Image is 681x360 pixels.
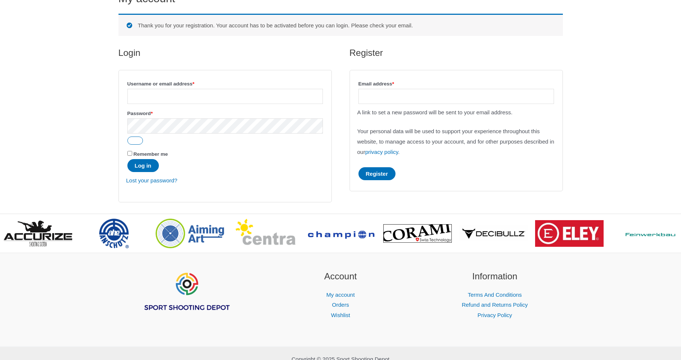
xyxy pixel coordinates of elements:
a: Wishlist [331,312,350,318]
label: Username or email address [127,79,323,89]
h2: Register [350,47,563,59]
label: Password [127,108,323,118]
a: Terms And Conditions [468,292,522,298]
a: Privacy Policy [477,312,512,318]
nav: Account [273,290,408,321]
h2: Login [118,47,332,59]
aside: Footer Widget 3 [427,270,563,320]
a: Lost your password? [126,177,177,184]
img: brand logo [535,220,604,247]
span: Remember me [133,151,168,157]
button: Register [358,167,395,180]
p: A link to set a new password will be sent to your email address. [357,107,555,118]
div: Thank you for your registration. Your account has to be activated before you can login. Please ch... [118,14,563,36]
p: Your personal data will be used to support your experience throughout this website, to manage acc... [357,126,555,157]
a: Refund and Returns Policy [462,302,528,308]
input: Remember me [127,151,132,156]
h2: Information [427,270,563,283]
nav: Information [427,290,563,321]
h2: Account [273,270,408,283]
aside: Footer Widget 2 [273,270,408,320]
a: Orders [332,302,349,308]
a: My account [326,292,355,298]
button: Log in [127,159,159,172]
button: Show password [127,137,143,145]
label: Email address [358,79,554,89]
aside: Footer Widget 1 [118,270,254,330]
a: privacy policy [365,149,398,155]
